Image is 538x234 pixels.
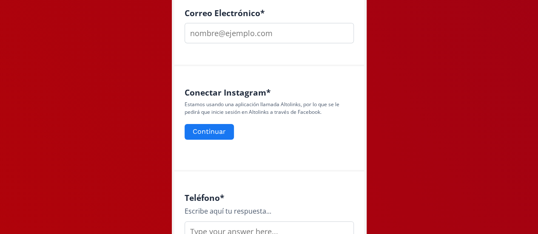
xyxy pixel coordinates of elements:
[185,101,354,116] p: Estamos usando una aplicación llamada Altolinks, por lo que se le pedirá que inicie sesión en Alt...
[185,23,354,43] input: nombre@ejemplo.com
[185,124,234,140] button: Continuar
[185,87,354,97] h4: Conectar Instagram *
[185,206,354,216] div: Escribe aquí tu respuesta...
[185,8,354,18] h4: Correo Electrónico *
[185,193,354,203] h4: Teléfono *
